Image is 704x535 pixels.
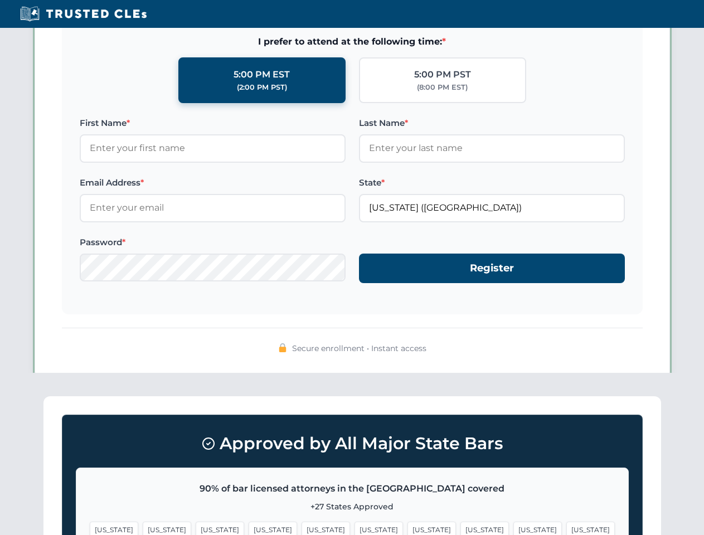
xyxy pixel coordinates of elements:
[76,429,629,459] h3: Approved by All Major State Bars
[80,176,346,189] label: Email Address
[234,67,290,82] div: 5:00 PM EST
[359,194,625,222] input: Florida (FL)
[90,481,615,496] p: 90% of bar licensed attorneys in the [GEOGRAPHIC_DATA] covered
[359,254,625,283] button: Register
[292,342,426,354] span: Secure enrollment • Instant access
[359,116,625,130] label: Last Name
[80,194,346,222] input: Enter your email
[80,116,346,130] label: First Name
[80,134,346,162] input: Enter your first name
[90,500,615,513] p: +27 States Approved
[17,6,150,22] img: Trusted CLEs
[417,82,468,93] div: (8:00 PM EST)
[278,343,287,352] img: 🔒
[80,236,346,249] label: Password
[359,176,625,189] label: State
[359,134,625,162] input: Enter your last name
[414,67,471,82] div: 5:00 PM PST
[237,82,287,93] div: (2:00 PM PST)
[80,35,625,49] span: I prefer to attend at the following time:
